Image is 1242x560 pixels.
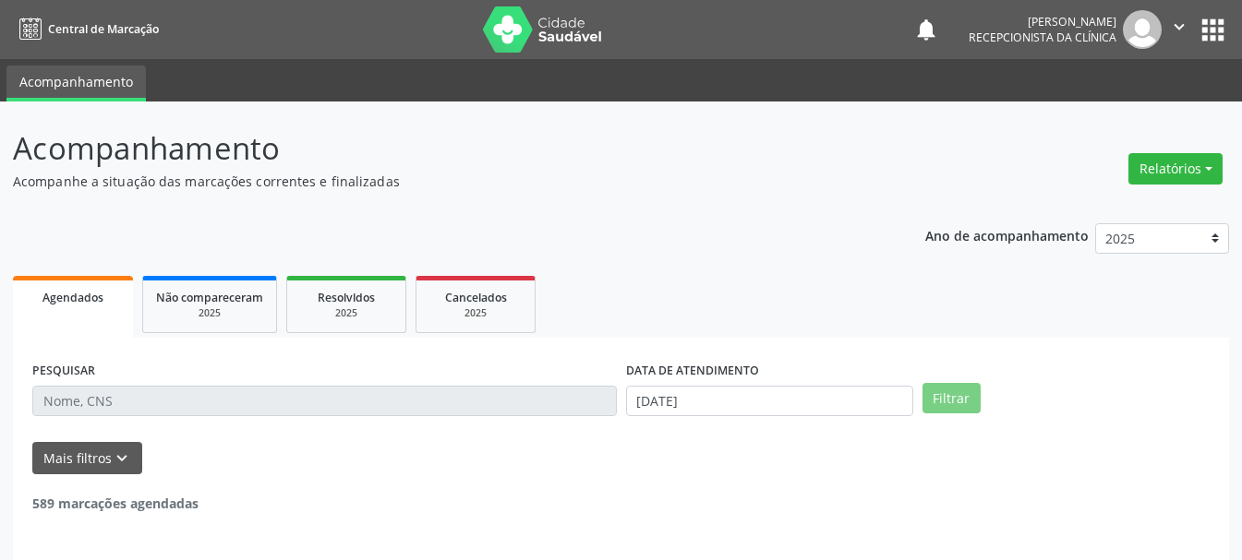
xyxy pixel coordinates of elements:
strong: 589 marcações agendadas [32,494,199,512]
i: keyboard_arrow_down [112,448,132,469]
span: Recepcionista da clínica [969,30,1116,45]
p: Ano de acompanhamento [925,223,1089,246]
span: Resolvidos [318,290,375,305]
span: Cancelados [445,290,507,305]
button: apps [1197,14,1229,46]
button: Filtrar [922,383,981,414]
img: img [1123,10,1162,49]
button: Relatórios [1128,153,1223,185]
p: Acompanhe a situação das marcações correntes e finalizadas [13,172,864,191]
div: [PERSON_NAME] [969,14,1116,30]
div: 2025 [300,306,392,320]
span: Central de Marcação [48,21,159,37]
a: Acompanhamento [6,66,146,101]
input: Nome, CNS [32,386,617,417]
i:  [1169,17,1189,37]
input: Selecione um intervalo [626,386,913,417]
a: Central de Marcação [13,14,159,44]
div: 2025 [156,306,263,320]
button: Mais filtroskeyboard_arrow_down [32,442,142,474]
p: Acompanhamento [13,125,864,172]
label: PESQUISAR [32,357,95,386]
button: notifications [913,17,939,42]
span: Não compareceram [156,290,263,305]
label: DATA DE ATENDIMENTO [626,357,759,386]
div: 2025 [429,306,522,320]
span: Agendados [42,290,103,305]
button:  [1162,10,1197,49]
